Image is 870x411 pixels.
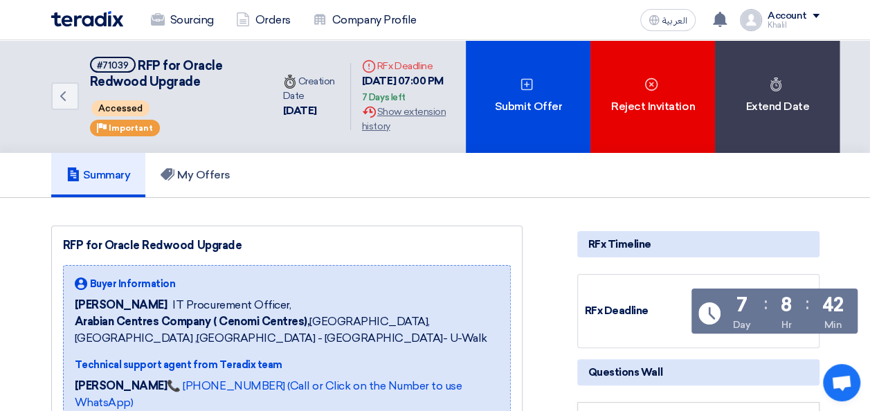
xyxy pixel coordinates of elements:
a: Orders [225,5,302,35]
span: Important [109,123,153,133]
div: [DATE] [283,103,339,119]
div: Khalil [768,21,819,29]
a: Company Profile [302,5,428,35]
div: Show extension history [362,104,455,134]
div: #71039 [97,61,129,70]
span: IT Procurement Officer, [172,297,291,313]
div: Account [768,10,807,22]
b: Arabian Centres Company ( Cenomi Centres), [75,315,310,328]
span: العربية [662,16,687,26]
img: Teradix logo [51,11,123,27]
div: Day [732,318,750,332]
div: Hr [781,318,791,332]
span: Buyer Information [90,277,176,291]
span: [PERSON_NAME] [75,297,167,313]
div: Extend Date [715,40,840,153]
span: RFP for Oracle Redwood Upgrade [90,58,223,89]
strong: [PERSON_NAME] [75,379,167,392]
h5: My Offers [161,168,230,182]
div: Reject Invitation [590,40,715,153]
h5: RFP for Oracle Redwood Upgrade [90,57,255,91]
div: RFx Timeline [577,231,819,257]
div: 8 [781,295,792,315]
div: 7 [736,295,747,315]
div: RFP for Oracle Redwood Upgrade [63,237,511,254]
button: العربية [640,9,696,31]
a: 📞 [PHONE_NUMBER] (Call or Click on the Number to use WhatsApp) [75,379,462,409]
div: : [764,291,768,316]
div: : [805,291,808,316]
div: 42 [822,295,844,315]
a: My Offers [145,153,246,197]
div: Technical support agent from Teradix team [75,358,499,372]
h5: Summary [66,168,131,182]
a: Sourcing [140,5,225,35]
a: Summary [51,153,146,197]
img: profile_test.png [740,9,762,31]
div: [DATE] 07:00 PM [362,73,455,104]
div: RFx Deadline [585,303,689,319]
div: Creation Date [283,74,339,103]
div: Submit Offer [466,40,590,153]
div: Min [824,318,842,332]
div: 7 Days left [362,91,406,104]
span: Questions Wall [588,365,662,380]
span: [GEOGRAPHIC_DATA], [GEOGRAPHIC_DATA] ,[GEOGRAPHIC_DATA] - [GEOGRAPHIC_DATA]- U-Walk [75,313,499,347]
div: RFx Deadline [362,59,455,73]
a: Open chat [823,364,860,401]
span: Accessed [91,100,149,116]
